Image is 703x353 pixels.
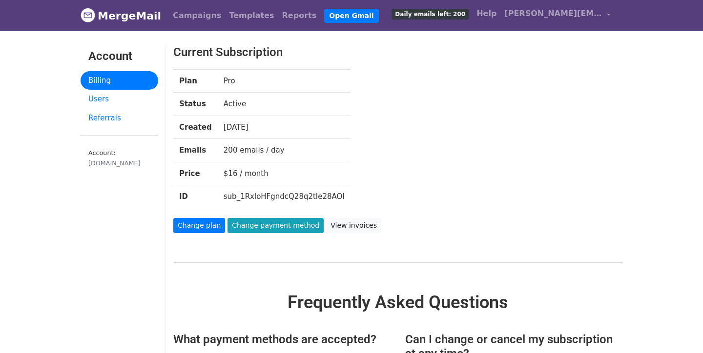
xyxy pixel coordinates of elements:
[88,49,150,63] h3: Account
[81,5,161,26] a: MergeMail
[218,185,351,208] td: sub_1RxloHFgndcQ28q2tIe28AOl
[326,218,381,233] a: View invoices
[88,149,150,168] small: Account:
[227,218,324,233] a: Change payment method
[218,69,351,93] td: Pro
[173,218,225,233] a: Change plan
[218,162,351,185] td: $16 / month
[173,162,218,185] th: Price
[173,292,622,313] h2: Frequently Asked Questions
[173,116,218,139] th: Created
[173,69,218,93] th: Plan
[173,93,218,116] th: Status
[173,45,584,59] h3: Current Subscription
[88,158,150,168] div: [DOMAIN_NAME]
[81,90,158,109] a: Users
[324,9,378,23] a: Open Gmail
[500,4,615,27] a: [PERSON_NAME][EMAIL_ADDRESS][DOMAIN_NAME]
[504,8,602,20] span: [PERSON_NAME][EMAIL_ADDRESS][DOMAIN_NAME]
[173,333,391,347] h3: What payment methods are accepted?
[278,6,321,25] a: Reports
[218,93,351,116] td: Active
[173,185,218,208] th: ID
[473,4,500,23] a: Help
[218,139,351,162] td: 200 emails / day
[218,116,351,139] td: [DATE]
[81,8,95,22] img: MergeMail logo
[169,6,225,25] a: Campaigns
[81,71,158,90] a: Billing
[225,6,278,25] a: Templates
[173,139,218,162] th: Emails
[81,109,158,128] a: Referrals
[392,9,469,20] span: Daily emails left: 200
[388,4,473,23] a: Daily emails left: 200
